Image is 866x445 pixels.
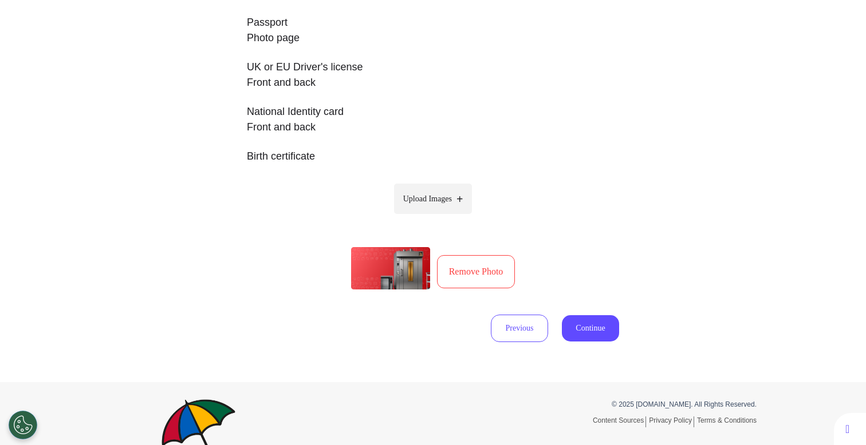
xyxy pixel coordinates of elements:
a: Privacy Policy [649,416,694,427]
p: Birth certificate [247,149,619,164]
span: Upload Images [403,193,452,205]
a: Content Sources [593,416,646,427]
p: © 2025 [DOMAIN_NAME]. All Rights Reserved. [442,399,757,410]
a: Terms & Conditions [697,416,757,424]
button: Remove Photo [437,255,515,288]
p: UK or EU Driver's license Front and back [247,59,619,90]
p: Passport Photo page [247,15,619,46]
button: Open Preferences [9,411,37,439]
button: Continue [562,315,619,341]
img: Preview 1 [351,247,430,289]
button: Previous [491,315,548,342]
p: National Identity card Front and back [247,104,619,135]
